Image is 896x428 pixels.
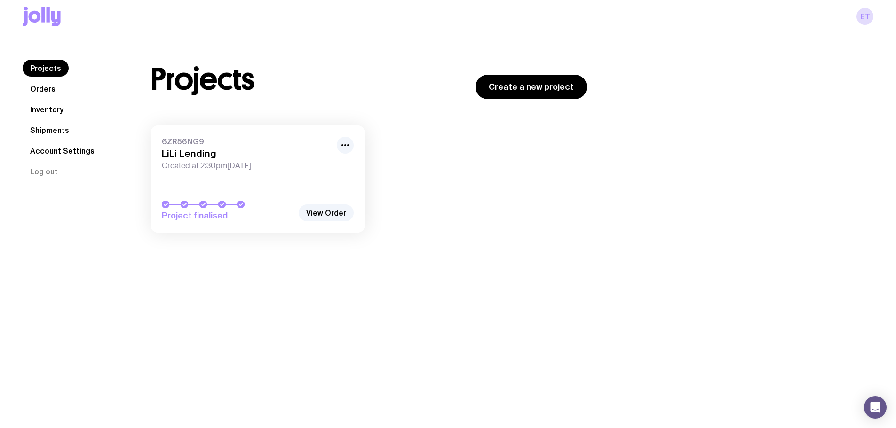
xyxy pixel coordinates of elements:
[162,148,331,159] h3: LiLi Lending
[162,210,293,221] span: Project finalised
[476,75,587,99] a: Create a new project
[151,125,365,233] a: 6ZR56NG9LiLi LendingCreated at 2:30pm[DATE]Project finalised
[23,142,102,159] a: Account Settings
[151,64,254,94] h1: Projects
[856,8,873,25] a: ET
[23,163,65,180] button: Log out
[23,80,63,97] a: Orders
[23,122,77,139] a: Shipments
[162,161,331,171] span: Created at 2:30pm[DATE]
[299,204,354,221] a: View Order
[864,396,887,419] div: Open Intercom Messenger
[23,101,71,118] a: Inventory
[23,60,69,77] a: Projects
[162,137,331,146] span: 6ZR56NG9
